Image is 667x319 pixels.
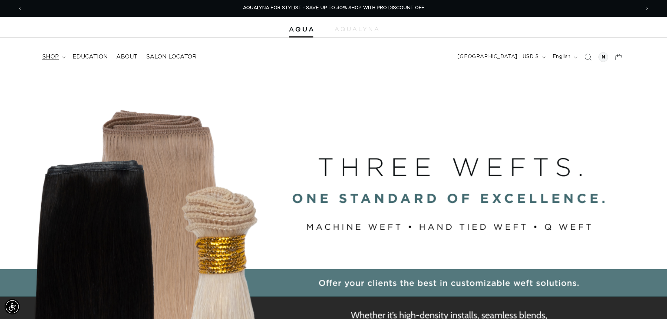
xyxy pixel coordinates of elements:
button: English [548,50,580,64]
a: About [112,49,142,65]
span: [GEOGRAPHIC_DATA] | USD $ [458,53,539,61]
div: Accessibility Menu [5,299,20,314]
a: Education [68,49,112,65]
span: Salon Locator [146,53,196,61]
img: aqualyna.com [335,27,378,31]
span: English [553,53,571,61]
button: Previous announcement [12,2,28,15]
a: Salon Locator [142,49,201,65]
summary: shop [38,49,68,65]
summary: Search [580,49,596,65]
span: Education [72,53,108,61]
img: Aqua Hair Extensions [289,27,313,32]
button: Next announcement [639,2,655,15]
span: AQUALYNA FOR STYLIST - SAVE UP TO 30% SHOP WITH PRO DISCOUNT OFF [243,6,424,10]
button: [GEOGRAPHIC_DATA] | USD $ [453,50,548,64]
span: shop [42,53,59,61]
span: About [116,53,138,61]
